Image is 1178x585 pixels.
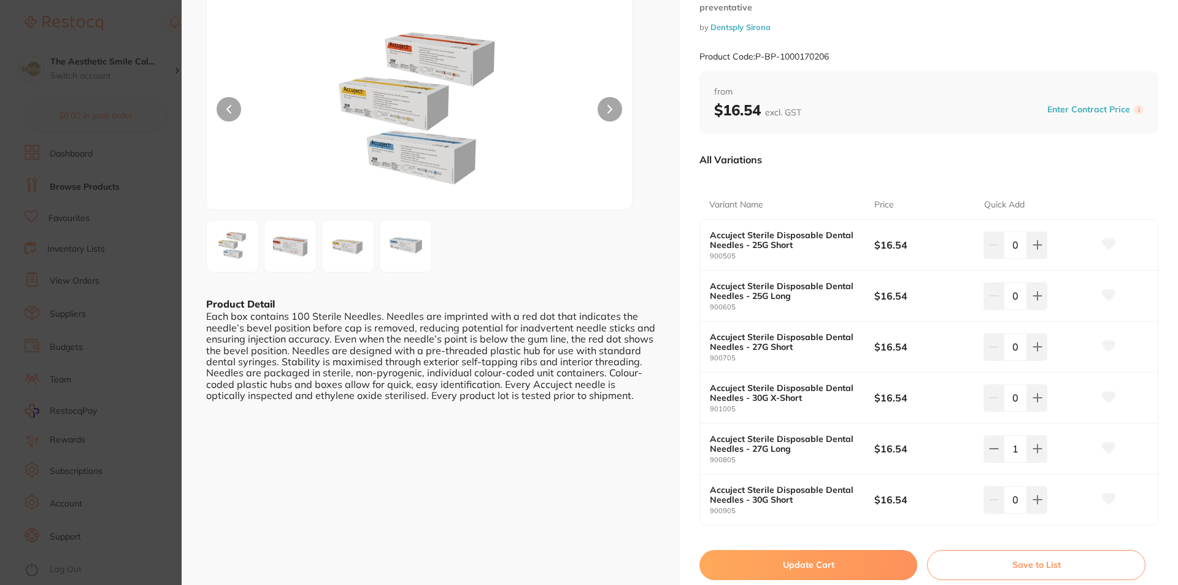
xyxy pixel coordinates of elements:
button: Update Cart [699,550,917,579]
b: Accuject Sterile Disposable Dental Needles - 25G Short [710,230,858,250]
small: 901005 [710,405,874,413]
img: MDE3MDIwNi5qcGc [292,15,547,209]
small: 900605 [710,303,874,311]
b: Accuject Sterile Disposable Dental Needles - 30G Short [710,485,858,505]
p: Quick Add [984,199,1025,211]
b: $16.54 [874,391,973,405]
small: preventative [699,2,1158,13]
p: All Variations [699,153,762,166]
b: Accuject Sterile Disposable Dental Needles - 27G Short [710,332,858,352]
button: Save to List [927,550,1145,579]
small: Product Code: P-BP-1000170206 [699,52,829,62]
small: 900905 [710,507,874,515]
b: Accuject Sterile Disposable Dental Needles - 27G Long [710,434,858,454]
label: i [1134,105,1144,115]
button: Enter Contract Price [1044,104,1134,115]
p: Price [874,199,894,211]
small: 900805 [710,456,874,464]
span: excl. GST [765,107,801,118]
img: LTkwMDYwNS5qcGc [268,224,312,268]
b: Product Detail [206,298,275,310]
p: Variant Name [709,199,763,211]
div: Each box contains 100 Sterile Needles. Needles are imprinted with a red dot that indicates the ne... [206,311,655,401]
b: $16.54 [874,493,973,506]
span: from [714,86,1144,98]
small: 900705 [710,354,874,362]
img: MDE3MDIwNi5qcGc [210,224,255,268]
small: 900505 [710,252,874,260]
b: Accuject Sterile Disposable Dental Needles - 25G Long [710,281,858,301]
img: LTkwMDgwNS5qcGc [326,224,370,268]
small: by [699,23,1158,32]
b: $16.54 [714,101,801,119]
a: Dentsply Sirona [710,22,771,32]
b: $16.54 [874,238,973,252]
img: cGc [383,224,428,268]
b: $16.54 [874,340,973,354]
b: $16.54 [874,442,973,455]
b: Accuject Sterile Disposable Dental Needles - 30G X-Short [710,383,858,403]
b: $16.54 [874,289,973,303]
